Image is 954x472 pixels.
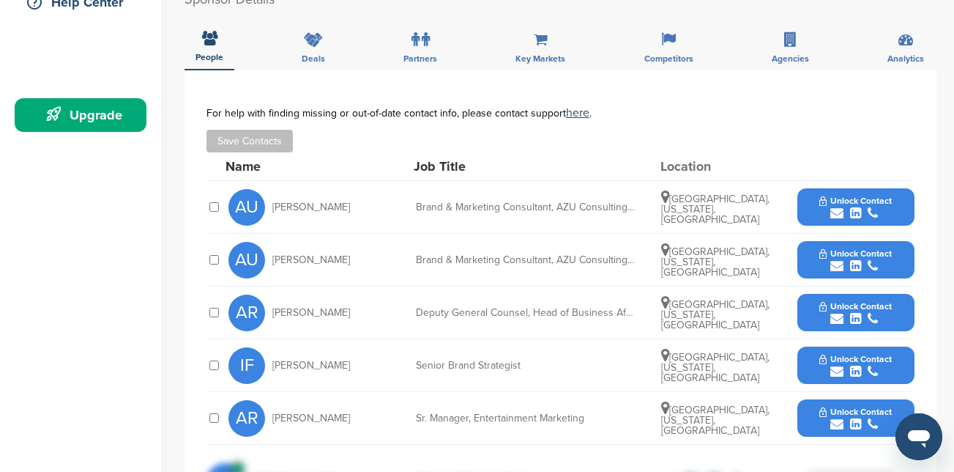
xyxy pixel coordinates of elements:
[416,202,636,213] div: Brand & Marketing Consultant, AZU Consulting | Global Brand Marketing
[661,246,769,279] span: [GEOGRAPHIC_DATA], [US_STATE], [GEOGRAPHIC_DATA]
[887,54,924,63] span: Analytics
[228,295,265,331] span: AR
[228,242,265,279] span: AU
[302,54,325,63] span: Deals
[802,344,909,388] button: Unlock Contact
[272,202,350,213] span: [PERSON_NAME]
[226,160,387,173] div: Name
[414,160,633,173] div: Job Title
[416,255,636,265] div: Brand & Marketing Consultant, AZU Consulting | Global Brand Marketing
[515,54,565,63] span: Key Markets
[22,102,146,128] div: Upgrade
[661,404,769,437] span: [GEOGRAPHIC_DATA], [US_STATE], [GEOGRAPHIC_DATA]
[403,54,437,63] span: Partners
[802,291,909,335] button: Unlock Contact
[661,298,769,331] span: [GEOGRAPHIC_DATA], [US_STATE], [GEOGRAPHIC_DATA]
[660,160,770,173] div: Location
[819,407,892,417] span: Unlock Contact
[895,413,942,460] iframe: Botón para iniciar la ventana de mensajería
[416,413,636,424] div: Sr. Manager, Entertainment Marketing
[802,238,909,282] button: Unlock Contact
[272,361,350,371] span: [PERSON_NAME]
[206,107,914,119] div: For help with finding missing or out-of-date contact info, please contact support .
[272,413,350,424] span: [PERSON_NAME]
[661,351,769,384] span: [GEOGRAPHIC_DATA], [US_STATE], [GEOGRAPHIC_DATA]
[416,361,636,371] div: Senior Brand Strategist
[195,53,223,62] span: People
[228,400,265,437] span: AR
[272,308,350,318] span: [PERSON_NAME]
[416,308,636,318] div: Deputy General Counsel, Head of Business Affairs - Global Brand and Marketing
[566,106,589,120] a: here
[272,255,350,265] span: [PERSON_NAME]
[206,130,293,152] button: Save Contacts
[228,189,265,226] span: AU
[661,193,769,226] span: [GEOGRAPHIC_DATA], [US_STATE], [GEOGRAPHIC_DATA]
[819,248,892,259] span: Unlock Contact
[819,196,892,206] span: Unlock Contact
[819,301,892,311] span: Unlock Contact
[802,185,909,229] button: Unlock Contact
[772,54,809,63] span: Agencies
[644,54,693,63] span: Competitors
[228,347,265,384] span: IF
[802,397,909,440] button: Unlock Contact
[819,354,892,364] span: Unlock Contact
[15,98,146,132] a: Upgrade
